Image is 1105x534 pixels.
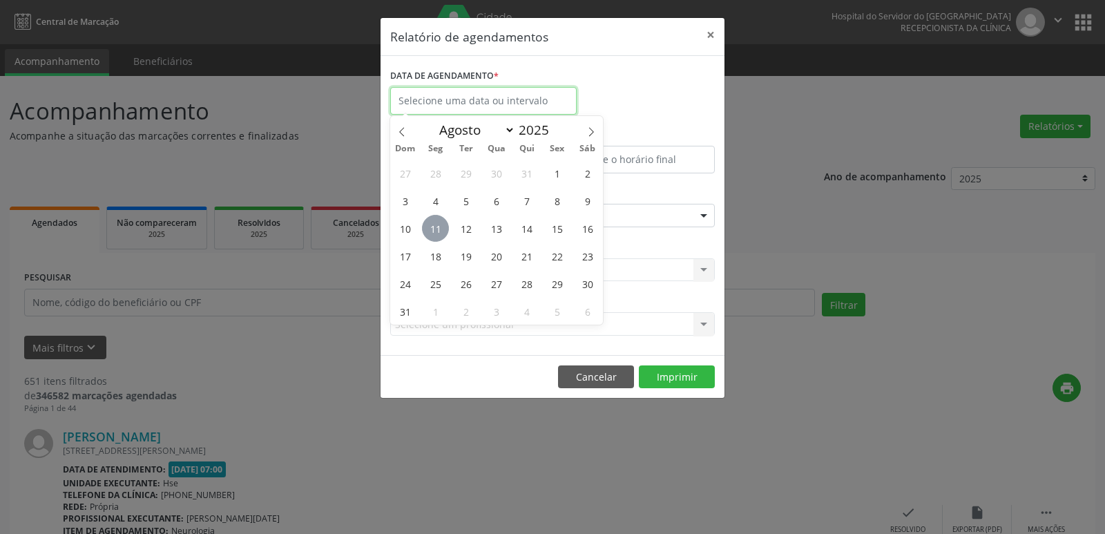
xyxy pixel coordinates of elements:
[481,144,512,153] span: Qua
[544,242,570,269] span: Agosto 22, 2025
[483,242,510,269] span: Agosto 20, 2025
[574,187,601,214] span: Agosto 9, 2025
[483,160,510,187] span: Julho 30, 2025
[513,242,540,269] span: Agosto 21, 2025
[483,215,510,242] span: Agosto 13, 2025
[392,160,419,187] span: Julho 27, 2025
[451,144,481,153] span: Ter
[483,298,510,325] span: Setembro 3, 2025
[556,146,715,173] input: Selecione o horário final
[558,365,634,389] button: Cancelar
[574,215,601,242] span: Agosto 16, 2025
[452,160,479,187] span: Julho 29, 2025
[483,187,510,214] span: Agosto 6, 2025
[544,215,570,242] span: Agosto 15, 2025
[392,215,419,242] span: Agosto 10, 2025
[515,121,561,139] input: Year
[422,298,449,325] span: Setembro 1, 2025
[422,270,449,297] span: Agosto 25, 2025
[544,270,570,297] span: Agosto 29, 2025
[392,187,419,214] span: Agosto 3, 2025
[421,144,451,153] span: Seg
[542,144,573,153] span: Sex
[452,298,479,325] span: Setembro 2, 2025
[390,28,548,46] h5: Relatório de agendamentos
[513,215,540,242] span: Agosto 14, 2025
[556,124,715,146] label: ATÉ
[512,144,542,153] span: Qui
[390,87,577,115] input: Selecione uma data ou intervalo
[392,242,419,269] span: Agosto 17, 2025
[452,215,479,242] span: Agosto 12, 2025
[452,242,479,269] span: Agosto 19, 2025
[544,298,570,325] span: Setembro 5, 2025
[544,187,570,214] span: Agosto 8, 2025
[390,66,499,87] label: DATA DE AGENDAMENTO
[574,160,601,187] span: Agosto 2, 2025
[697,18,724,52] button: Close
[452,270,479,297] span: Agosto 26, 2025
[422,160,449,187] span: Julho 28, 2025
[513,187,540,214] span: Agosto 7, 2025
[574,298,601,325] span: Setembro 6, 2025
[574,270,601,297] span: Agosto 30, 2025
[513,298,540,325] span: Setembro 4, 2025
[544,160,570,187] span: Agosto 1, 2025
[422,215,449,242] span: Agosto 11, 2025
[422,187,449,214] span: Agosto 4, 2025
[432,120,515,140] select: Month
[392,270,419,297] span: Agosto 24, 2025
[513,270,540,297] span: Agosto 28, 2025
[573,144,603,153] span: Sáb
[390,144,421,153] span: Dom
[574,242,601,269] span: Agosto 23, 2025
[422,242,449,269] span: Agosto 18, 2025
[639,365,715,389] button: Imprimir
[483,270,510,297] span: Agosto 27, 2025
[392,298,419,325] span: Agosto 31, 2025
[513,160,540,187] span: Julho 31, 2025
[452,187,479,214] span: Agosto 5, 2025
